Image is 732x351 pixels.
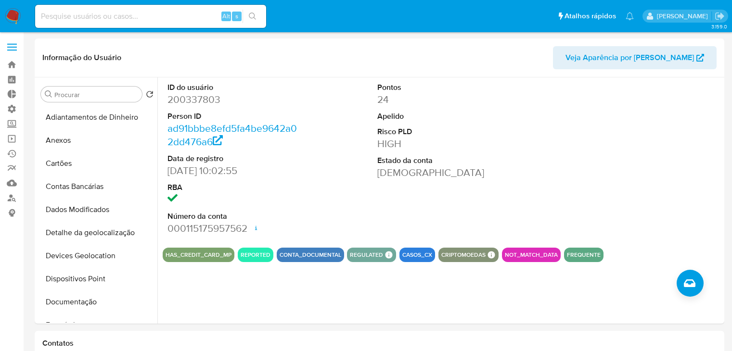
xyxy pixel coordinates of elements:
button: Retornar ao pedido padrão [146,90,154,101]
input: Pesquise usuários ou casos... [35,10,266,23]
span: Alt [222,12,230,21]
a: Notificações [626,12,634,20]
dt: ID do usuário [167,82,298,93]
span: Veja Aparência por [PERSON_NAME] [565,46,694,69]
button: Detalhe da geolocalização [37,221,157,244]
dt: Person ID [167,111,298,122]
h1: Contatos [42,338,717,348]
dd: 000115175957562 [167,222,298,235]
dd: HIGH [377,137,508,150]
dt: Apelido [377,111,508,122]
button: search-icon [243,10,262,23]
dt: Data de registro [167,153,298,164]
button: Procurar [45,90,52,98]
dt: Número da conta [167,211,298,222]
input: Procurar [54,90,138,99]
h1: Informação do Usuário [42,53,121,63]
p: matias.logusso@mercadopago.com.br [657,12,711,21]
button: Contas Bancárias [37,175,157,198]
dt: RBA [167,182,298,193]
button: Devices Geolocation [37,244,157,267]
dd: 24 [377,93,508,106]
button: Dispositivos Point [37,267,157,290]
dd: [DATE] 10:02:55 [167,164,298,177]
dt: Risco PLD [377,126,508,137]
button: Empréstimos [37,313,157,337]
dd: 200337803 [167,93,298,106]
span: s [235,12,238,21]
button: Veja Aparência por [PERSON_NAME] [553,46,717,69]
button: Anexos [37,129,157,152]
dt: Estado da conta [377,155,508,166]
button: Dados Modificados [37,198,157,221]
a: Sair [715,11,725,21]
span: Atalhos rápidos [565,11,616,21]
button: Adiantamentos de Dinheiro [37,106,157,129]
button: Cartões [37,152,157,175]
button: Documentação [37,290,157,313]
a: ad91bbbe8efd5fa4be9642a02dd476a6 [167,121,297,149]
dd: [DEMOGRAPHIC_DATA] [377,166,508,179]
dt: Pontos [377,82,508,93]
